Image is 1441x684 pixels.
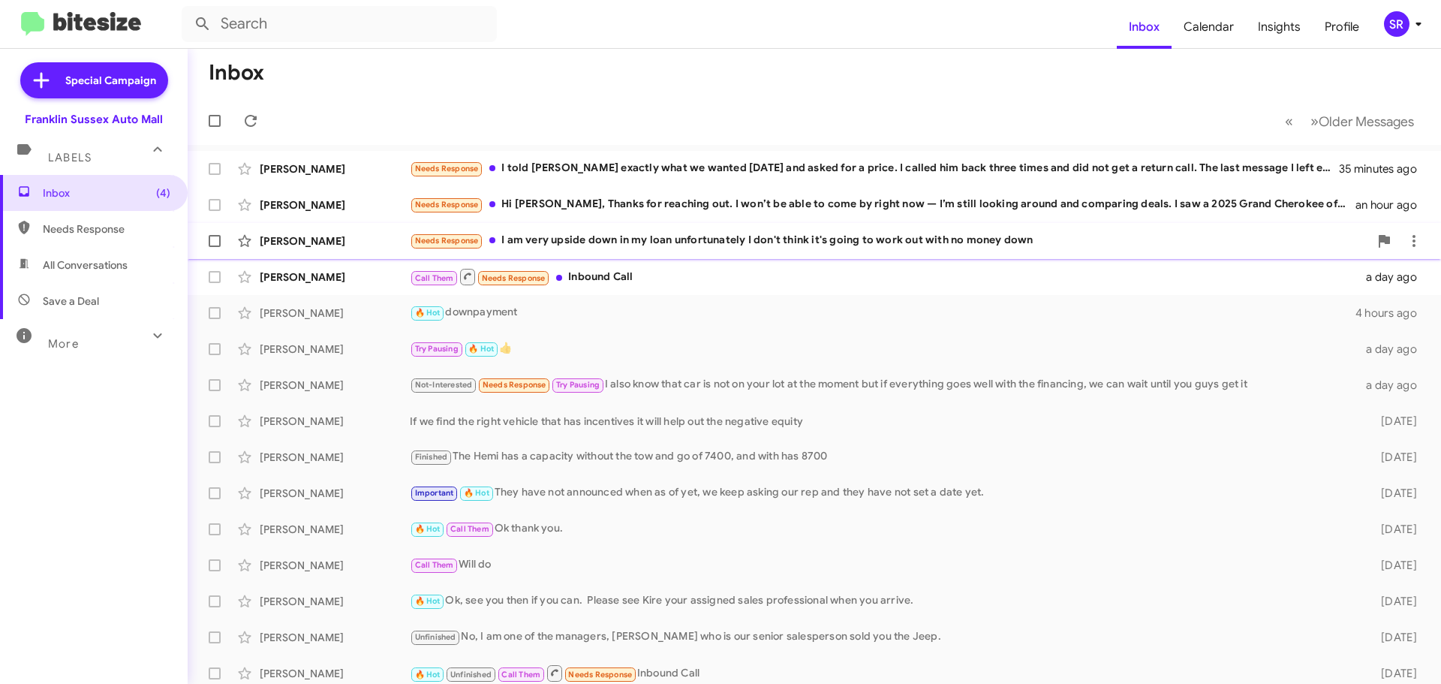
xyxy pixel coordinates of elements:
div: downpayment [410,304,1355,321]
div: [PERSON_NAME] [260,630,410,645]
span: All Conversations [43,258,128,273]
div: If we find the right vehicle that has incentives it will help out the negative equity [410,414,1357,429]
span: Older Messages [1319,113,1414,130]
div: Will do [410,556,1357,574]
div: [DATE] [1357,522,1429,537]
span: Labels [48,151,92,164]
a: Special Campaign [20,62,168,98]
input: Search [182,6,497,42]
div: [DATE] [1357,558,1429,573]
div: [DATE] [1357,450,1429,465]
div: [PERSON_NAME] [260,161,410,176]
a: Insights [1246,5,1313,49]
button: Previous [1276,106,1302,137]
div: [PERSON_NAME] [260,522,410,537]
span: Needs Response [568,670,632,679]
div: No, I am one of the managers, [PERSON_NAME] who is our senior salesperson sold you the Jeep. [410,628,1357,646]
div: [DATE] [1357,414,1429,429]
div: [PERSON_NAME] [260,486,410,501]
div: I am very upside down in my loan unfortunately I don't think it's going to work out with no money... [410,232,1369,249]
div: Ok thank you. [410,520,1357,538]
span: Try Pausing [556,380,600,390]
div: The Hemi has a capacity without the tow and go of 7400, and with has 8700 [410,448,1357,466]
span: 🔥 Hot [415,596,441,606]
div: [DATE] [1357,630,1429,645]
div: [PERSON_NAME] [260,378,410,393]
span: Needs Response [415,200,479,209]
div: [DATE] [1357,594,1429,609]
div: [PERSON_NAME] [260,594,410,609]
div: Hi [PERSON_NAME], Thanks for reaching out. I won’t be able to come by right now — I’m still looki... [410,196,1355,213]
span: Needs Response [415,236,479,246]
a: Inbox [1117,5,1172,49]
div: [PERSON_NAME] [260,450,410,465]
div: [PERSON_NAME] [260,558,410,573]
nav: Page navigation example [1277,106,1423,137]
span: Unfinished [450,670,492,679]
a: Calendar [1172,5,1246,49]
span: Finished [415,452,448,462]
div: I also know that car is not on your lot at the moment but if everything goes well with the financ... [410,376,1357,393]
span: Special Campaign [65,73,156,88]
span: Unfinished [415,632,456,642]
div: a day ago [1357,342,1429,357]
div: I told [PERSON_NAME] exactly what we wanted [DATE] and asked for a price. I called him back three... [410,160,1339,177]
span: Try Pausing [415,344,459,354]
div: [PERSON_NAME] [260,342,410,357]
span: Needs Response [482,273,546,283]
span: 🔥 Hot [415,308,441,318]
button: SR [1371,11,1424,37]
span: 🔥 Hot [415,670,441,679]
div: Inbound Call [410,267,1357,286]
span: » [1310,112,1319,131]
span: Needs Response [415,164,479,173]
div: 👍 [410,340,1357,357]
div: [PERSON_NAME] [260,270,410,285]
h1: Inbox [209,61,264,85]
span: (4) [156,185,170,200]
span: Save a Deal [43,294,99,309]
div: SR [1384,11,1409,37]
span: Call Them [450,524,489,534]
span: Not-Interested [415,380,473,390]
div: [PERSON_NAME] [260,306,410,321]
div: Ok, see you then if you can. Please see Kire your assigned sales professional when you arrive. [410,592,1357,610]
div: [DATE] [1357,486,1429,501]
span: 🔥 Hot [464,488,489,498]
span: 🔥 Hot [468,344,494,354]
span: Call Them [501,670,540,679]
span: Needs Response [43,221,170,237]
div: [PERSON_NAME] [260,666,410,681]
div: [PERSON_NAME] [260,197,410,212]
span: Call Them [415,273,454,283]
span: Needs Response [483,380,546,390]
div: 4 hours ago [1355,306,1429,321]
div: Franklin Sussex Auto Mall [25,112,163,127]
div: an hour ago [1355,197,1429,212]
span: Important [415,488,454,498]
div: a day ago [1357,270,1429,285]
div: Inbound Call [410,664,1357,682]
div: 35 minutes ago [1339,161,1429,176]
span: « [1285,112,1293,131]
div: [DATE] [1357,666,1429,681]
span: Inbox [43,185,170,200]
span: 🔥 Hot [415,524,441,534]
span: More [48,337,79,351]
a: Profile [1313,5,1371,49]
div: [PERSON_NAME] [260,414,410,429]
button: Next [1301,106,1423,137]
span: Call Them [415,560,454,570]
div: [PERSON_NAME] [260,234,410,249]
div: They have not announced when as of yet, we keep asking our rep and they have not set a date yet. [410,484,1357,502]
div: a day ago [1357,378,1429,393]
